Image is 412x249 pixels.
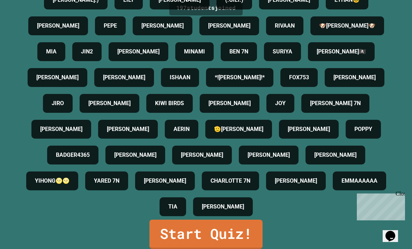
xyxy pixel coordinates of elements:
h4: JIN2 [81,47,93,56]
div: Chat with us now!Close [3,3,48,44]
h4: [PERSON_NAME] [202,203,244,211]
h4: ISHAAN [170,73,190,82]
h4: YIHONG🌝🌝 [35,177,69,185]
h4: MIA [46,47,57,56]
h4: [PERSON_NAME] [288,125,330,133]
h4: AERIN [174,125,190,133]
h4: [PERSON_NAME] [103,73,145,82]
iframe: chat widget [354,191,405,220]
h4: [PERSON_NAME] [117,47,160,56]
h4: [PERSON_NAME] [248,151,290,159]
h4: TIA [168,203,177,211]
h4: [PERSON_NAME] [181,151,223,159]
h4: [PERSON_NAME] [314,151,356,159]
h4: KIWI BIRDS [155,99,184,108]
h4: [PERSON_NAME] [141,22,184,30]
h4: CHARLOTTE 7N [211,177,250,185]
h4: [PERSON_NAME] [36,73,79,82]
h4: BADGER4365 [56,151,90,159]
h4: MINAMI [184,47,205,56]
h4: YARED 7N [94,177,119,185]
h4: SURIYA [273,47,292,56]
h4: [PERSON_NAME] [208,99,251,108]
h4: JIRO [52,99,64,108]
h4: BEN 7N [229,47,248,56]
h4: [PERSON_NAME]🏴‍☠️ [317,47,366,56]
h4: JOY [275,99,286,108]
h4: [PERSON_NAME] [88,99,131,108]
h4: [PERSON_NAME] [40,125,82,133]
h4: [PERSON_NAME] [275,177,317,185]
h4: POPPY [354,125,372,133]
h4: FOX753 [289,73,309,82]
h4: 🫡[PERSON_NAME] [214,125,263,133]
h4: [PERSON_NAME] 7N [310,99,361,108]
a: Start Quiz! [149,220,263,249]
h4: [PERSON_NAME] [114,151,156,159]
h4: 🐶[PERSON_NAME]🐶 [319,22,375,30]
h4: [PERSON_NAME] [144,177,186,185]
h4: EMMAAAAAA [341,177,377,185]
h4: [PERSON_NAME] [333,73,376,82]
h4: [PERSON_NAME] [107,125,149,133]
h4: RIVAAN [275,22,295,30]
h4: PEPE [104,22,117,30]
h4: [PERSON_NAME] [208,22,250,30]
h4: *![PERSON_NAME]!* [215,73,265,82]
h4: [PERSON_NAME] [37,22,79,30]
iframe: chat widget [383,221,405,242]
